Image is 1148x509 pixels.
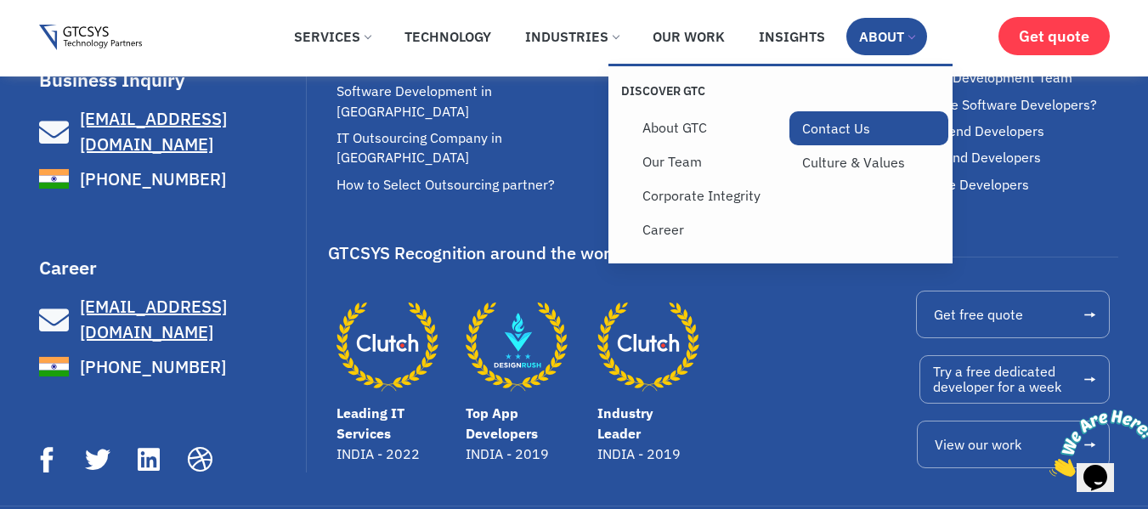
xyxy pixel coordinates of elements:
a: IT Outsourcing Company in [GEOGRAPHIC_DATA] [336,128,615,168]
a: Hire Backend Developers [886,148,1118,167]
p: INDIA - 2022 [336,444,449,464]
a: Contact Us [789,111,949,145]
p: INDIA - 2019 [597,444,689,464]
a: Get quote [998,17,1110,55]
a: Industries [512,18,631,55]
a: Top App Developers [466,404,538,442]
span: Get free quote [934,308,1023,321]
a: [PHONE_NUMBER] [39,352,302,382]
h3: Business Inquiry [39,71,302,89]
iframe: chat widget [1043,403,1148,484]
a: Leading IT Services [336,296,438,398]
a: Services [281,18,383,55]
a: Industry Leader [597,404,653,442]
span: Try a free dedicated developer for a week [933,365,1061,394]
span: [PHONE_NUMBER] [76,167,226,192]
a: Hire Frontend Developers [886,122,1118,141]
a: Industry Leader [597,296,699,398]
a: How to Hire Software Developers? [886,95,1118,115]
span: Hire Frontend Developers [886,122,1044,141]
span: Get quote [1019,27,1089,45]
span: [PHONE_NUMBER] [76,354,226,380]
img: Gtcsys logo [39,25,142,51]
a: How to Select Outsourcing partner? [336,175,615,195]
a: Career [630,212,789,246]
a: Get free quote [916,291,1109,338]
a: About GTC [630,110,789,144]
a: Culture & Values [789,145,949,179]
img: Chat attention grabber [7,7,112,74]
p: INDIA - 2019 [466,444,580,464]
div: GTCSYS Recognition around the world [328,237,625,269]
span: [EMAIL_ADDRESS][DOMAIN_NAME] [80,107,227,156]
a: [EMAIL_ADDRESS][DOMAIN_NAME] [39,294,302,345]
a: Technology [392,18,504,55]
span: How to Hire Software Developers? [886,95,1097,115]
a: About [846,18,927,55]
p: Discover GTC [621,83,781,99]
a: Top App Developers [466,296,568,398]
a: Try a free dedicateddeveloper for a week [919,355,1109,404]
span: Hire Mobile Developers [886,175,1029,195]
a: [PHONE_NUMBER] [39,164,302,194]
a: Hire Mobile Developers [886,175,1118,195]
a: Our Team [630,144,789,178]
a: Insights [746,18,838,55]
a: Leading IT Services [336,404,404,442]
a: Our Work [640,18,738,55]
a: [EMAIL_ADDRESS][DOMAIN_NAME] [39,106,302,157]
span: How to Select Outsourcing partner? [336,175,555,195]
span: Dedicated Development Team [886,68,1072,88]
a: Corporate Integrity [630,178,789,212]
a: View our work [917,421,1109,468]
span: [EMAIL_ADDRESS][DOMAIN_NAME] [80,295,227,343]
span: View our work [935,438,1021,451]
a: Software Development in [GEOGRAPHIC_DATA] [336,82,615,122]
h3: Career [39,258,302,277]
a: Dedicated Development Team [886,68,1118,88]
span: Hire Backend Developers [886,148,1041,167]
